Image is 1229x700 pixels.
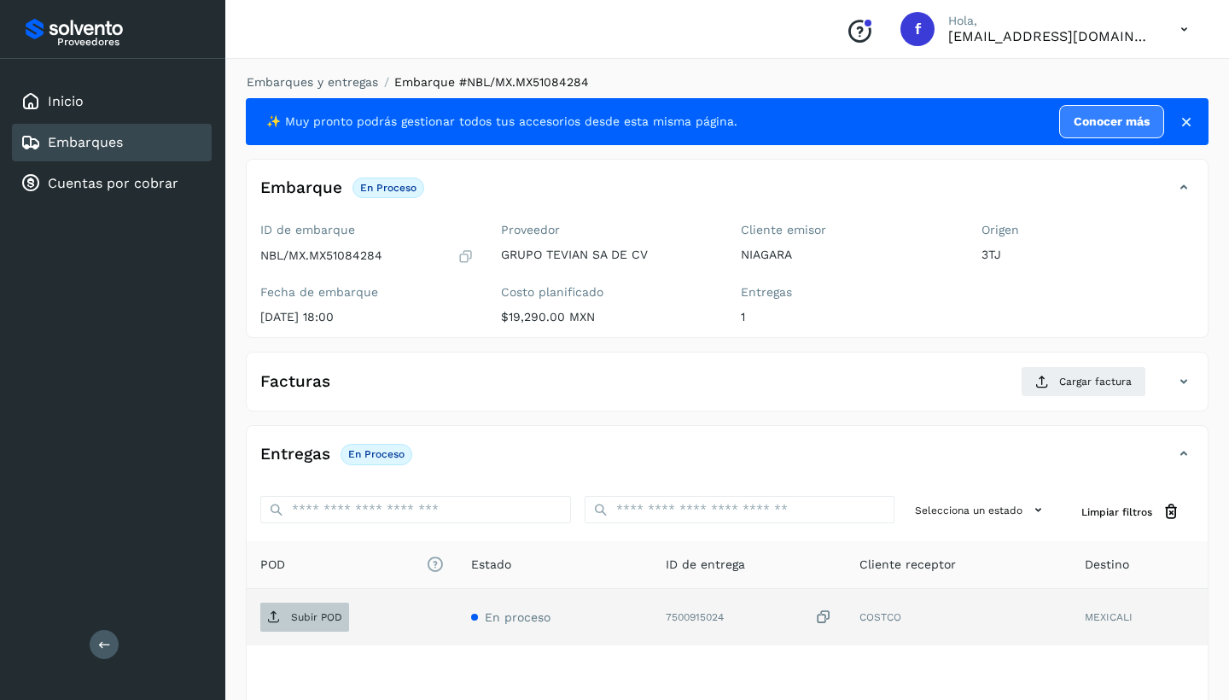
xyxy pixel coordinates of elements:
span: Embarque #NBL/MX.MX51084284 [394,75,589,89]
span: Limpiar filtros [1081,505,1152,520]
span: Destino [1085,556,1129,574]
h4: Entregas [260,445,330,464]
span: Cargar factura [1059,374,1132,389]
button: Subir POD [260,603,349,632]
td: MEXICALI [1071,589,1208,645]
p: 3TJ [981,248,1195,262]
label: ID de embarque [260,223,474,237]
label: Entregas [741,285,954,300]
a: Conocer más [1059,105,1164,138]
button: Selecciona un estado [908,496,1054,524]
p: $19,290.00 MXN [501,310,714,324]
div: FacturasCargar factura [247,366,1208,411]
h4: Embarque [260,178,342,198]
span: ✨ Muy pronto podrás gestionar todos tus accesorios desde esta misma página. [266,113,737,131]
span: Estado [471,556,511,574]
span: POD [260,556,444,574]
a: Inicio [48,93,84,109]
div: Inicio [12,83,212,120]
button: Cargar factura [1021,366,1146,397]
nav: breadcrumb [246,73,1209,91]
div: EmbarqueEn proceso [247,173,1208,216]
label: Fecha de embarque [260,285,474,300]
p: [DATE] 18:00 [260,310,474,324]
p: factura@grupotevian.com [948,28,1153,44]
p: En proceso [360,182,416,194]
label: Cliente emisor [741,223,954,237]
p: Hola, [948,14,1153,28]
p: Proveedores [57,36,205,48]
span: ID de entrega [666,556,745,574]
p: En proceso [348,448,405,460]
span: Cliente receptor [859,556,956,574]
label: Costo planificado [501,285,714,300]
p: NIAGARA [741,248,954,262]
div: Embarques [12,124,212,161]
label: Origen [981,223,1195,237]
p: 1 [741,310,954,324]
label: Proveedor [501,223,714,237]
a: Cuentas por cobrar [48,175,178,191]
div: EntregasEn proceso [247,440,1208,482]
p: GRUPO TEVIAN SA DE CV [501,248,714,262]
button: Limpiar filtros [1068,496,1194,528]
div: 7500915024 [666,609,832,627]
div: Cuentas por cobrar [12,165,212,202]
a: Embarques y entregas [247,75,378,89]
td: COSTCO [846,589,1071,645]
p: Subir POD [291,611,342,623]
span: En proceso [485,610,550,624]
p: NBL/MX.MX51084284 [260,248,382,263]
h4: Facturas [260,372,330,392]
a: Embarques [48,134,123,150]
